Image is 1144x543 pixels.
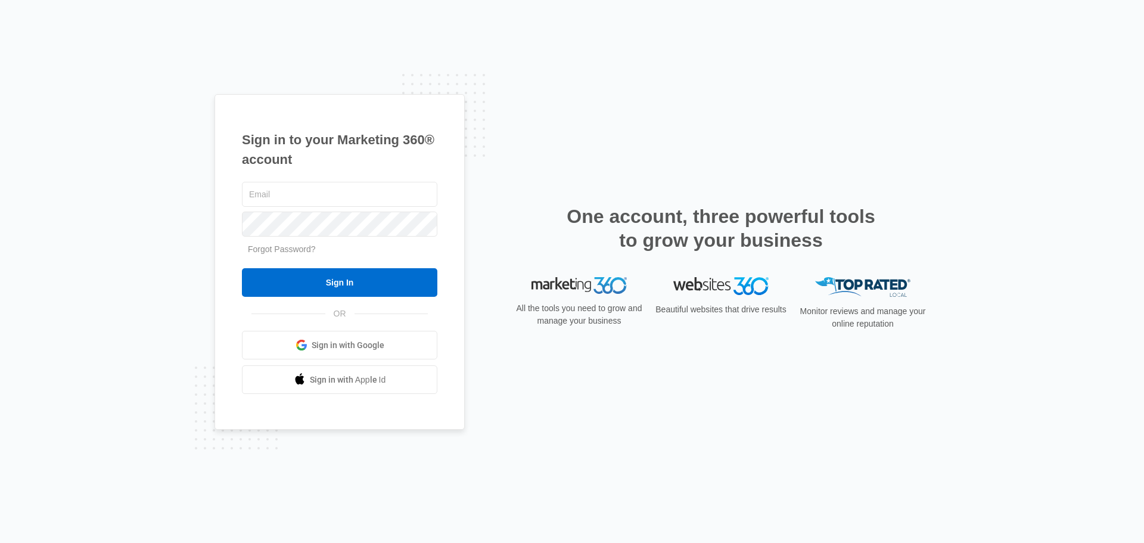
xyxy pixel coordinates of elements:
[310,374,386,386] span: Sign in with Apple Id
[242,130,437,169] h1: Sign in to your Marketing 360® account
[815,277,910,297] img: Top Rated Local
[512,302,646,327] p: All the tools you need to grow and manage your business
[242,182,437,207] input: Email
[654,303,788,316] p: Beautiful websites that drive results
[242,268,437,297] input: Sign In
[531,277,627,294] img: Marketing 360
[242,331,437,359] a: Sign in with Google
[312,339,384,352] span: Sign in with Google
[242,365,437,394] a: Sign in with Apple Id
[563,204,879,252] h2: One account, three powerful tools to grow your business
[248,244,316,254] a: Forgot Password?
[796,305,929,330] p: Monitor reviews and manage your online reputation
[325,308,355,320] span: OR
[673,277,769,294] img: Websites 360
